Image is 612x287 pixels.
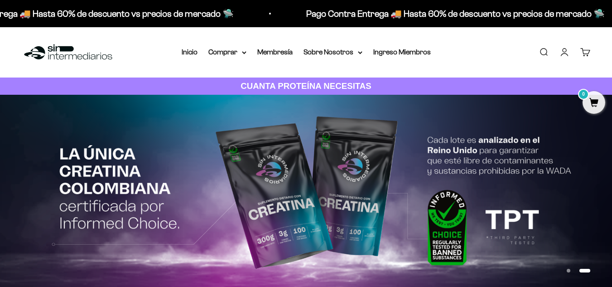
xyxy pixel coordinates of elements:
summary: Comprar [208,46,246,58]
a: Membresía [257,48,293,56]
a: 0 [583,98,605,108]
summary: Sobre Nosotros [304,46,362,58]
a: Ingreso Miembros [373,48,431,56]
p: Pago Contra Entrega 🚚 Hasta 60% de descuento vs precios de mercado 🛸 [244,6,543,21]
mark: 0 [578,89,589,100]
a: Inicio [182,48,198,56]
strong: CUANTA PROTEÍNA NECESITAS [241,81,371,91]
